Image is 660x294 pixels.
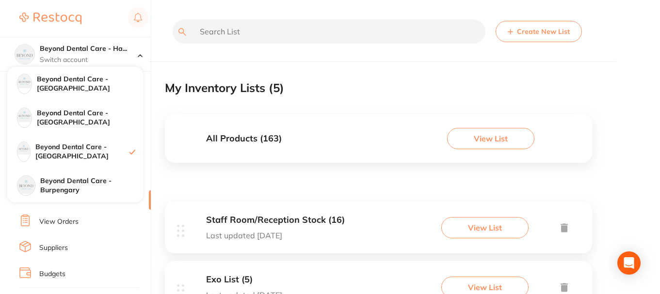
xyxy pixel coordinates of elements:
[17,108,32,122] img: Beyond Dental Care - Brighton
[40,176,143,195] h4: Beyond Dental Care - Burpengary
[15,45,34,64] img: Beyond Dental Care - Hamilton
[441,217,529,238] button: View List
[617,251,641,275] div: Open Intercom Messenger
[17,176,35,193] img: Beyond Dental Care - Burpengary
[37,108,143,127] h4: Beyond Dental Care - [GEOGRAPHIC_DATA]
[165,201,592,261] div: Staff Room/Reception Stock (16)Last updated [DATE]View List
[173,19,485,44] input: Search List
[19,13,81,24] img: Restocq Logo
[17,74,32,88] img: Beyond Dental Care - Sandstone Point
[496,21,582,42] button: Create New List
[37,75,143,93] h4: Beyond Dental Care - [GEOGRAPHIC_DATA]
[19,7,81,30] a: Restocq Logo
[447,128,534,149] button: View List
[39,243,68,253] a: Suppliers
[40,55,138,65] p: Switch account
[39,217,79,227] a: View Orders
[39,269,65,279] a: Budgets
[17,142,30,155] img: Beyond Dental Care - Hamilton
[40,44,138,54] h4: Beyond Dental Care - Hamilton
[206,215,345,225] h3: Staff Room/Reception Stock (16)
[165,81,284,95] h2: My Inventory Lists ( 5 )
[206,231,345,240] p: Last updated [DATE]
[206,275,282,285] h3: Exo List (5)
[35,142,129,161] h4: Beyond Dental Care - [GEOGRAPHIC_DATA]
[206,134,282,144] h3: All Products ( 163 )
